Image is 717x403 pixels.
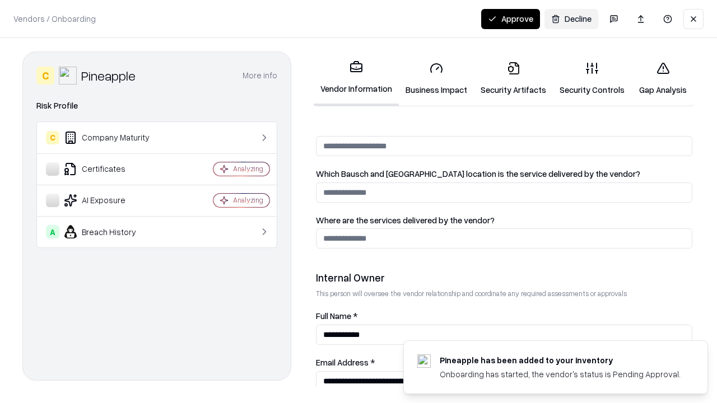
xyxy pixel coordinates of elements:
[544,9,598,29] button: Decline
[36,99,277,113] div: Risk Profile
[233,164,263,174] div: Analyzing
[316,271,692,284] div: Internal Owner
[316,358,692,367] label: Email Address *
[46,162,180,176] div: Certificates
[13,13,96,25] p: Vendors / Onboarding
[59,67,77,85] img: Pineapple
[36,67,54,85] div: C
[46,131,59,144] div: C
[399,53,474,105] a: Business Impact
[233,195,263,205] div: Analyzing
[46,194,180,207] div: AI Exposure
[440,368,681,380] div: Onboarding has started, the vendor's status is Pending Approval.
[81,67,136,85] div: Pineapple
[316,170,692,178] label: Which Bausch and [GEOGRAPHIC_DATA] location is the service delivered by the vendor?
[631,53,695,105] a: Gap Analysis
[243,65,277,86] button: More info
[417,354,431,368] img: pineappleenergy.com
[46,131,180,144] div: Company Maturity
[46,225,180,238] div: Breach History
[481,9,540,29] button: Approve
[314,51,399,106] a: Vendor Information
[316,312,692,320] label: Full Name *
[553,53,631,105] a: Security Controls
[440,354,681,366] div: Pineapple has been added to your inventory
[316,216,692,224] label: Where are the services delivered by the vendor?
[46,225,59,238] div: A
[316,289,692,298] p: This person will oversee the vendor relationship and coordinate any required assessments or appro...
[474,53,553,105] a: Security Artifacts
